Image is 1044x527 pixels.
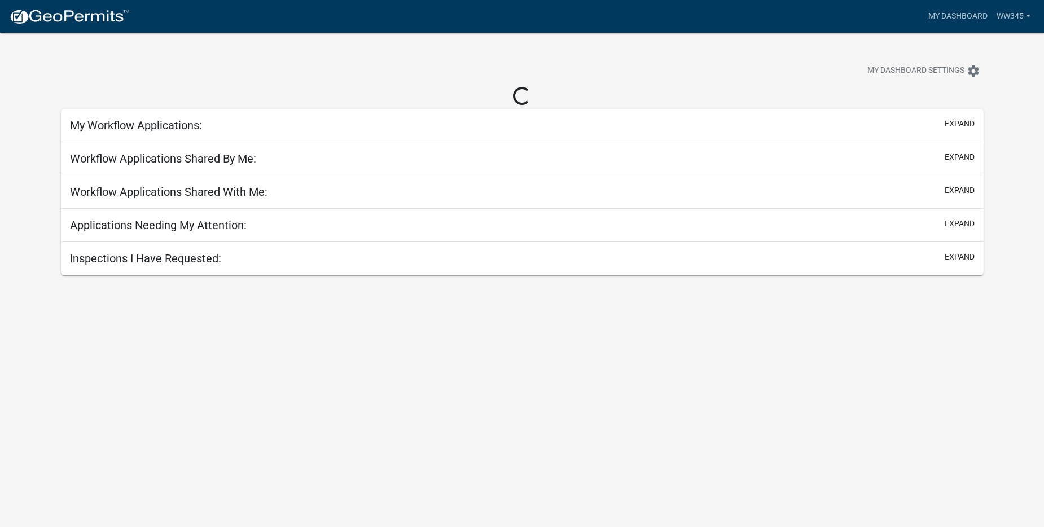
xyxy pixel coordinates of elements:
[70,152,256,165] h5: Workflow Applications Shared By Me:
[858,60,989,82] button: My Dashboard Settingssettings
[867,64,964,78] span: My Dashboard Settings
[967,64,980,78] i: settings
[945,218,975,230] button: expand
[70,218,247,232] h5: Applications Needing My Attention:
[945,151,975,163] button: expand
[70,252,221,265] h5: Inspections I Have Requested:
[945,118,975,130] button: expand
[992,6,1035,27] a: WW345
[70,118,202,132] h5: My Workflow Applications:
[945,251,975,263] button: expand
[924,6,992,27] a: My Dashboard
[70,185,267,199] h5: Workflow Applications Shared With Me:
[945,185,975,196] button: expand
